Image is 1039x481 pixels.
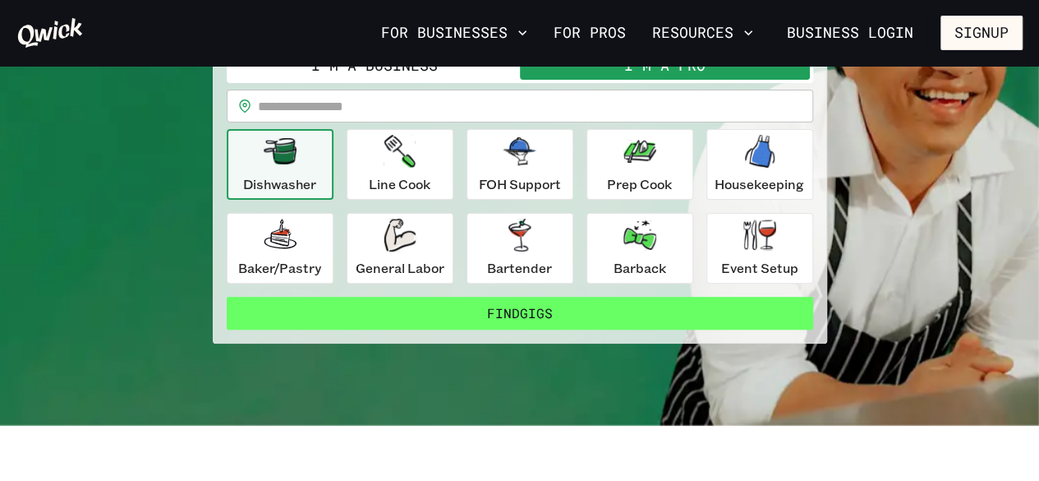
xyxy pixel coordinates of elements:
button: Dishwasher [227,129,333,200]
button: FOH Support [467,129,573,200]
p: Housekeeping [715,174,804,194]
a: For Pros [547,19,632,47]
p: Line Cook [369,174,430,194]
p: Baker/Pastry [238,258,321,278]
p: Prep Cook [607,174,672,194]
button: Housekeeping [706,129,813,200]
button: FindGigs [227,297,813,330]
button: Prep Cook [586,129,693,200]
button: General Labor [347,213,453,284]
a: Business Login [773,16,927,50]
button: Bartender [467,213,573,284]
button: Event Setup [706,213,813,284]
button: Line Cook [347,129,453,200]
p: General Labor [356,258,444,278]
button: Baker/Pastry [227,213,333,284]
p: Dishwasher [243,174,316,194]
button: For Businesses [375,19,534,47]
button: Barback [586,213,693,284]
button: Resources [646,19,760,47]
button: Signup [940,16,1023,50]
p: Barback [614,258,666,278]
p: Event Setup [721,258,798,278]
p: Bartender [487,258,552,278]
p: FOH Support [479,174,561,194]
